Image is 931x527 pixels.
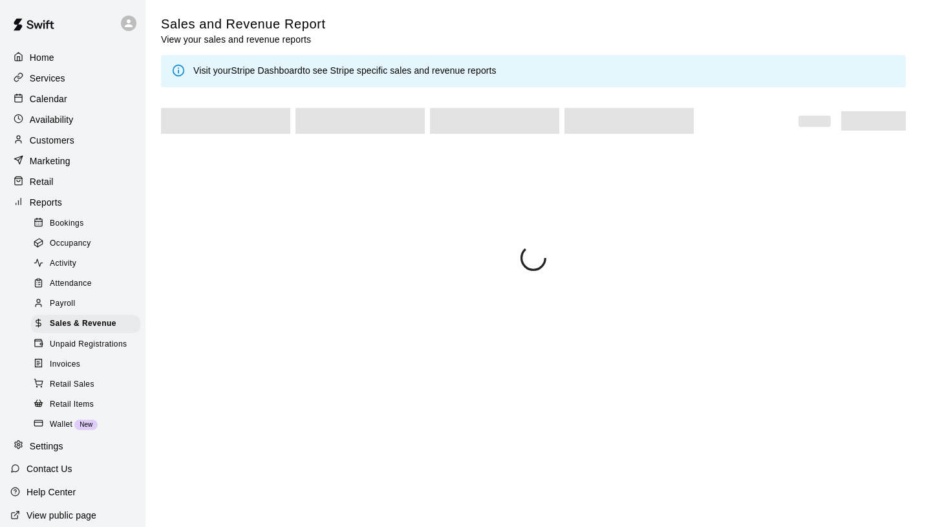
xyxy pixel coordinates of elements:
[31,213,145,233] a: Bookings
[31,215,140,233] div: Bookings
[31,334,145,354] a: Unpaid Registrations
[10,69,135,88] a: Services
[31,376,140,394] div: Retail Sales
[31,356,140,374] div: Invoices
[31,315,140,333] div: Sales & Revenue
[27,509,96,522] p: View public page
[31,354,145,374] a: Invoices
[50,338,127,351] span: Unpaid Registrations
[10,193,135,212] a: Reports
[31,396,140,414] div: Retail Items
[31,275,140,293] div: Attendance
[50,237,91,250] span: Occupancy
[31,374,145,394] a: Retail Sales
[30,134,74,147] p: Customers
[50,418,72,431] span: Wallet
[31,394,145,414] a: Retail Items
[10,436,135,456] a: Settings
[31,235,140,253] div: Occupancy
[50,317,116,330] span: Sales & Revenue
[50,398,94,411] span: Retail Items
[50,297,75,310] span: Payroll
[50,277,92,290] span: Attendance
[10,172,135,191] a: Retail
[27,486,76,499] p: Help Center
[161,16,326,33] h5: Sales and Revenue Report
[31,255,140,273] div: Activity
[31,295,140,313] div: Payroll
[50,217,84,230] span: Bookings
[50,358,80,371] span: Invoices
[10,48,135,67] a: Home
[27,462,72,475] p: Contact Us
[31,414,145,435] a: WalletNew
[30,155,70,167] p: Marketing
[10,131,135,150] a: Customers
[10,110,135,129] a: Availability
[50,378,94,391] span: Retail Sales
[30,92,67,105] p: Calendar
[30,72,65,85] p: Services
[30,196,62,209] p: Reports
[10,89,135,109] a: Calendar
[31,416,140,434] div: WalletNew
[31,314,145,334] a: Sales & Revenue
[193,64,497,78] div: Visit your to see Stripe specific sales and revenue reports
[231,65,303,76] a: Stripe Dashboard
[31,233,145,253] a: Occupancy
[10,151,135,171] a: Marketing
[30,51,54,64] p: Home
[161,33,326,46] p: View your sales and revenue reports
[50,257,76,270] span: Activity
[30,440,63,453] p: Settings
[74,421,98,428] span: New
[31,294,145,314] a: Payroll
[30,113,74,126] p: Availability
[31,336,140,354] div: Unpaid Registrations
[30,175,54,188] p: Retail
[31,254,145,274] a: Activity
[31,274,145,294] a: Attendance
